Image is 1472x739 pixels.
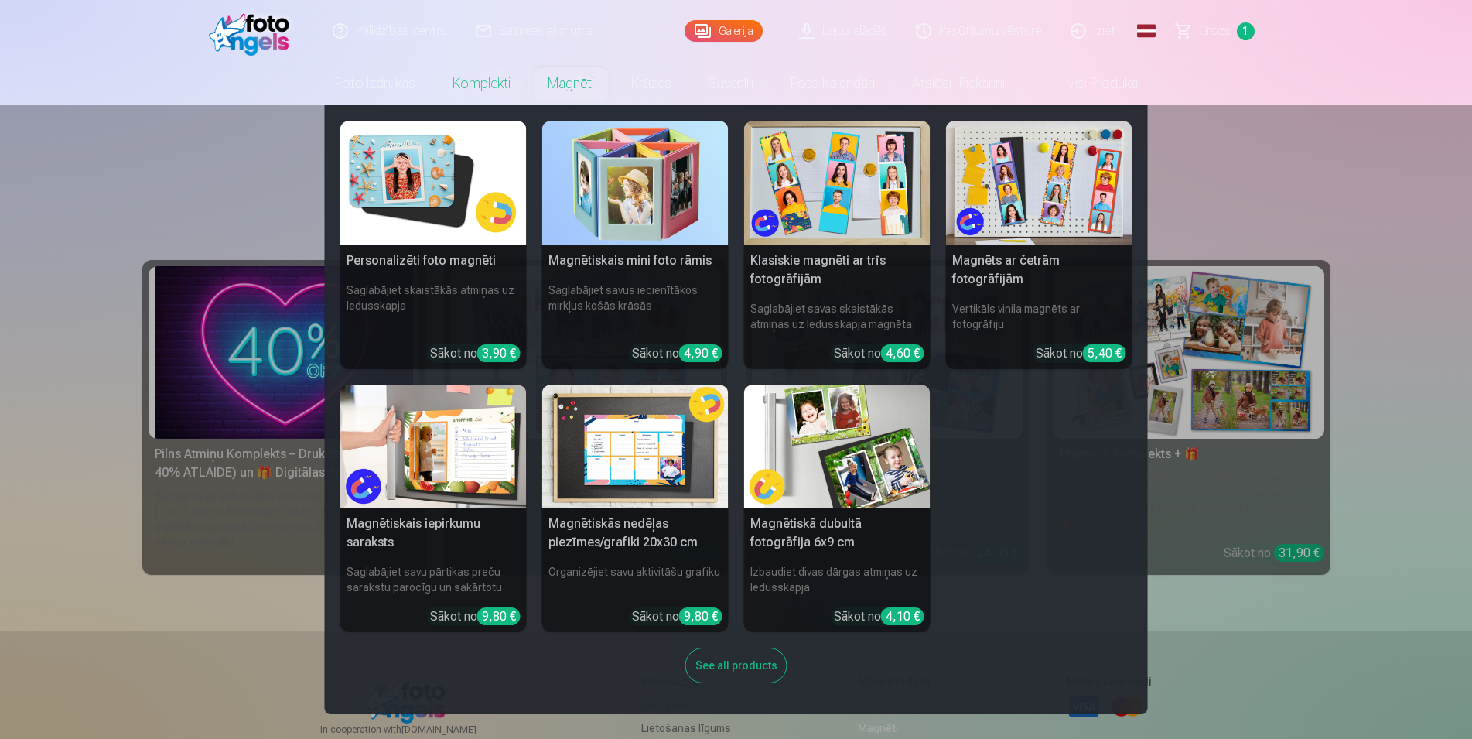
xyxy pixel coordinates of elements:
span: Grozs [1199,22,1231,40]
a: Magnēti [529,62,613,105]
a: Magnēts ar četrām fotogrāfijāmMagnēts ar četrām fotogrāfijāmVertikāls vinila magnēts ar fotogrāfi... [946,121,1132,369]
a: Visi produkti [1023,62,1156,105]
img: Personalizēti foto magnēti [340,121,527,245]
img: Magnētiskais mini foto rāmis [542,121,729,245]
a: Magnētiskā dubultā fotogrāfija 6x9 cmMagnētiskā dubultā fotogrāfija 6x9 cmIzbaudiet divas dārgas ... [744,385,931,633]
h5: Magnētiskā dubultā fotogrāfija 6x9 cm [744,508,931,558]
div: 5,40 € [1083,344,1126,362]
a: Magnētiskais mini foto rāmisMagnētiskais mini foto rāmisSaglabājiet savus iecienītākos mirkļus ko... [542,121,729,369]
h6: Saglabājiet savu pārtikas preču sarakstu parocīgu un sakārtotu [340,558,527,601]
div: Sākot no [834,344,924,363]
div: 3,90 € [477,344,521,362]
h6: Vertikāls vinila magnēts ar fotogrāfiju [946,295,1132,338]
div: Sākot no [834,607,924,626]
img: Magnētiskā dubultā fotogrāfija 6x9 cm [744,385,931,509]
a: Atslēgu piekariņi [893,62,1023,105]
div: 9,80 € [477,607,521,625]
a: Komplekti [434,62,529,105]
h5: Magnēts ar četrām fotogrāfijām [946,245,1132,295]
h6: Saglabājiet savas skaistākās atmiņas uz ledusskapja magnēta [744,295,931,338]
a: Galerija [685,20,763,42]
a: Krūzes [613,62,690,105]
a: Personalizēti foto magnētiPersonalizēti foto magnētiSaglabājiet skaistākās atmiņas uz ledusskapja... [340,121,527,369]
div: Sākot no [1036,344,1126,363]
h6: Saglabājiet savus iecienītākos mirkļus košās krāsās [542,276,729,338]
img: Klasiskie magnēti ar trīs fotogrāfijām [744,121,931,245]
img: Magnētiskās nedēļas piezīmes/grafiki 20x30 cm [542,385,729,509]
div: Sākot no [430,344,521,363]
a: Foto kalendāri [772,62,893,105]
img: /fa1 [209,6,298,56]
div: 9,80 € [679,607,722,625]
h5: Personalizēti foto magnēti [340,245,527,276]
div: Sākot no [632,607,722,626]
a: See all products [685,656,787,672]
div: 4,90 € [679,344,722,362]
div: See all products [685,648,787,683]
h5: Magnētiskais mini foto rāmis [542,245,729,276]
div: 4,60 € [881,344,924,362]
span: 1 [1237,22,1255,40]
div: Sākot no [632,344,722,363]
a: Magnētiskās nedēļas piezīmes/grafiki 20x30 cmMagnētiskās nedēļas piezīmes/grafiki 20x30 cmOrganiz... [542,385,729,633]
a: Suvenīri [690,62,772,105]
div: Sākot no [430,607,521,626]
a: Klasiskie magnēti ar trīs fotogrāfijāmKlasiskie magnēti ar trīs fotogrāfijāmSaglabājiet savas ska... [744,121,931,369]
a: Foto izdrukas [316,62,434,105]
div: 4,10 € [881,607,924,625]
h6: Izbaudiet divas dārgas atmiņas uz ledusskapja [744,558,931,601]
h5: Magnētiskais iepirkumu saraksts [340,508,527,558]
h6: Organizējiet savu aktivitāšu grafiku [542,558,729,601]
h5: Klasiskie magnēti ar trīs fotogrāfijām [744,245,931,295]
a: Magnētiskais iepirkumu sarakstsMagnētiskais iepirkumu sarakstsSaglabājiet savu pārtikas preču sar... [340,385,527,633]
img: Magnētiskais iepirkumu saraksts [340,385,527,509]
h6: Saglabājiet skaistākās atmiņas uz ledusskapja [340,276,527,338]
img: Magnēts ar četrām fotogrāfijām [946,121,1132,245]
h5: Magnētiskās nedēļas piezīmes/grafiki 20x30 cm [542,508,729,558]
